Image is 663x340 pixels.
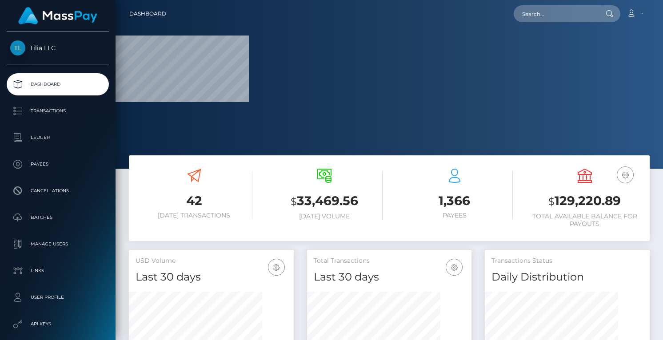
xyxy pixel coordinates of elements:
a: Cancellations [7,180,109,202]
p: Dashboard [10,78,105,91]
img: Tilia LLC [10,40,25,55]
img: MassPay Logo [18,7,97,24]
h6: Total Available Balance for Payouts [526,213,643,228]
span: Tilia LLC [7,44,109,52]
p: Ledger [10,131,105,144]
h3: 129,220.89 [526,192,643,210]
h3: 42 [136,192,252,210]
a: API Keys [7,313,109,335]
p: Cancellations [10,184,105,198]
small: $ [291,195,297,208]
a: Dashboard [129,4,166,23]
h5: USD Volume [136,257,287,265]
a: User Profile [7,286,109,308]
h4: Daily Distribution [491,269,643,285]
p: Payees [10,158,105,171]
p: Manage Users [10,237,105,251]
h3: 1,366 [396,192,513,210]
h6: [DATE] Transactions [136,212,252,219]
p: Transactions [10,104,105,118]
h5: Total Transactions [314,257,465,265]
a: Batches [7,206,109,229]
a: Dashboard [7,73,109,95]
h4: Last 30 days [314,269,465,285]
h3: 33,469.56 [266,192,383,210]
p: Links [10,264,105,277]
a: Manage Users [7,233,109,255]
a: Payees [7,153,109,175]
p: User Profile [10,291,105,304]
input: Search... [514,5,597,22]
a: Ledger [7,127,109,149]
h6: Payees [396,212,513,219]
small: $ [548,195,555,208]
h5: Transactions Status [491,257,643,265]
a: Transactions [7,100,109,122]
p: API Keys [10,317,105,331]
h6: [DATE] Volume [266,213,383,220]
h4: Last 30 days [136,269,287,285]
p: Batches [10,211,105,224]
a: Links [7,260,109,282]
